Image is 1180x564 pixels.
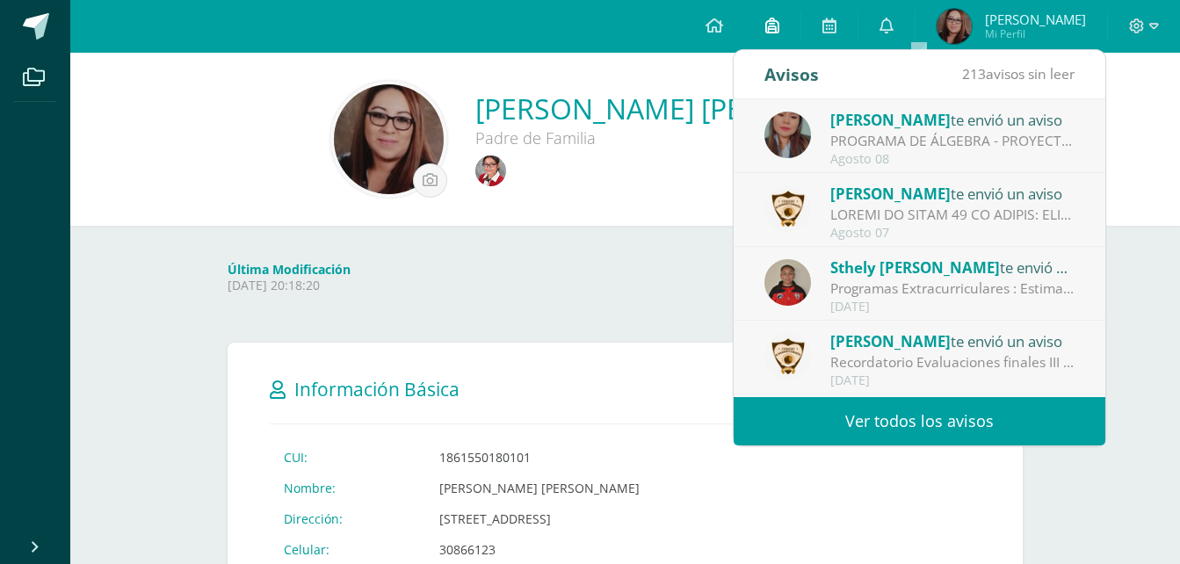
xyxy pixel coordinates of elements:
[425,473,659,503] td: [PERSON_NAME] [PERSON_NAME]
[830,300,1075,315] div: [DATE]
[830,184,951,204] span: [PERSON_NAME]
[270,473,425,503] td: Nombre:
[764,259,811,306] img: 71371cce019ae4d3e0b45603e87f97be.png
[334,84,444,194] img: 4d8305aec34792e225d0d8065da7910b.png
[475,155,506,186] img: be567e8e9daa88bc1ba3a0020f0deaa4.png
[830,131,1075,151] div: PROGRAMA DE ÁLGEBRA - PROYECTO 7: Buena tarde, se envían las hojas de trabajo del Proyecto 7 de Á...
[764,112,811,158] img: 56a73a1a4f15c79f6dbfa4a08ea075c8.png
[228,261,821,278] h4: Última Modificación
[764,50,819,98] div: Avisos
[425,503,659,534] td: [STREET_ADDRESS]
[228,278,821,293] p: [DATE] 20:18:20
[764,185,811,232] img: a46afb417ae587891c704af89211ce97.png
[962,64,986,83] span: 213
[830,331,951,351] span: [PERSON_NAME]
[830,152,1075,167] div: Agosto 08
[764,333,811,380] img: a46afb417ae587891c704af89211ce97.png
[985,11,1086,28] span: [PERSON_NAME]
[830,278,1075,299] div: Programas Extracurriculares : Estimados Padres de Familia: Atentamente les informamos que, del mi...
[830,182,1075,205] div: te envió un aviso
[475,127,920,148] div: Padre de Familia
[962,64,1075,83] span: avisos sin leer
[270,503,425,534] td: Dirección:
[734,397,1105,445] a: Ver todos los avisos
[830,108,1075,131] div: te envió un aviso
[830,373,1075,388] div: [DATE]
[830,226,1075,241] div: Agosto 07
[830,110,951,130] span: [PERSON_NAME]
[830,205,1075,225] div: CLASES EN LÍNEA 14 DE AGOSTO: COLEGIO EL SAGRADO CORAZÓN. "AÑO DE LA LUZ Y ESPERANZA" Circular 20...
[830,329,1075,352] div: te envió un aviso
[294,377,460,401] span: Información Básica
[830,256,1075,278] div: te envió un aviso
[830,352,1075,372] div: Recordatorio Evaluaciones finales III Unidad: Guatemala, julio 31 de 2025. Estimados padres de fa...
[985,26,1086,41] span: Mi Perfil
[270,442,425,473] td: CUI:
[830,257,1000,278] span: Sthely [PERSON_NAME]
[425,442,659,473] td: 1861550180101
[475,90,920,127] a: [PERSON_NAME] [PERSON_NAME]
[937,9,972,44] img: d1928900f5f3e4a33764c499eef0457c.png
